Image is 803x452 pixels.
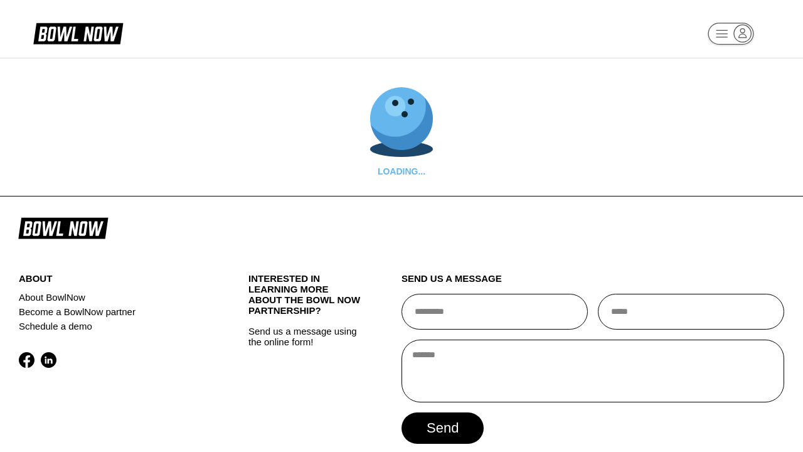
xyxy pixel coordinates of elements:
div: LOADING... [370,166,433,176]
div: about [19,273,210,290]
a: About BowlNow [19,290,210,304]
div: INTERESTED IN LEARNING MORE ABOUT THE BOWL NOW PARTNERSHIP? [248,273,363,326]
button: send [401,412,484,444]
a: Schedule a demo [19,319,210,333]
a: Become a BowlNow partner [19,304,210,319]
div: send us a message [401,273,784,294]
